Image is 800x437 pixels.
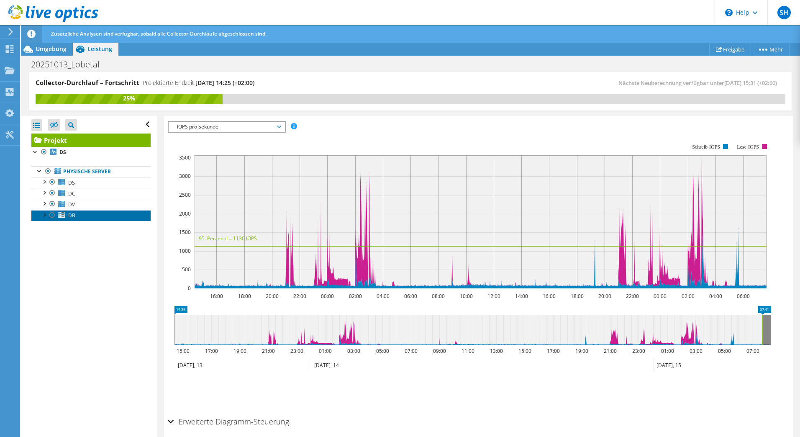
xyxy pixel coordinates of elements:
text: 20:00 [265,293,278,300]
span: Zusätzliche Analysen sind verfügbar, sobald alle Collector-Durchläufe abgeschlossen sind. [51,30,267,37]
a: DV [31,199,151,210]
text: 14:00 [515,293,528,300]
span: [DATE] 15:31 (+02:00) [724,79,777,87]
a: Projekt [31,134,151,147]
a: Freigabe [709,43,751,56]
text: 07:00 [746,347,759,355]
text: 06:00 [404,293,417,300]
text: 15:00 [176,347,189,355]
a: Physische Server [31,166,151,177]
text: 22:00 [626,293,638,300]
text: 1500 [179,229,191,236]
text: 20:00 [598,293,611,300]
span: Leistung [87,45,112,53]
span: DV [68,201,75,208]
text: 01:00 [318,347,331,355]
text: 10:00 [459,293,472,300]
text: 23:00 [632,347,645,355]
b: DS [59,149,66,156]
text: 04:00 [376,293,389,300]
text: 02:00 [681,293,694,300]
text: 09:00 [433,347,446,355]
text: 18:00 [238,293,251,300]
span: SH [777,6,791,19]
text: 12:00 [487,293,500,300]
h1: 20251013_Lobetal [27,60,113,69]
text: 0 [188,285,191,292]
span: [DATE] 14:25 (+02:00) [195,79,254,87]
text: 05:00 [376,347,389,355]
text: 22:00 [293,293,306,300]
text: 2500 [179,191,191,198]
span: DC [68,190,75,197]
div: 25% [36,94,223,103]
span: IOPS pro Sekunde [173,122,280,132]
text: 05:00 [718,347,731,355]
span: DS [68,179,75,186]
text: 95. Perzentil = 1130 IOPS [199,235,257,242]
a: DS [31,177,151,188]
text: 01:00 [661,347,674,355]
text: 06:00 [736,293,749,300]
text: 03:00 [689,347,702,355]
a: DS [31,147,151,158]
text: 18:00 [570,293,583,300]
a: DB [31,210,151,221]
text: 03:00 [347,347,360,355]
h4: Projektierte Endzeit: [143,78,254,87]
text: 15:00 [518,347,531,355]
text: 19:00 [233,347,246,355]
span: DB [68,212,75,219]
span: Umgebung [36,45,67,53]
text: 17:00 [205,347,218,355]
text: 19:00 [575,347,588,355]
svg: \n [725,9,733,16]
text: 500 [182,266,191,273]
text: 00:00 [653,293,666,300]
text: 00:00 [321,293,333,300]
text: 17:00 [546,347,559,355]
a: DC [31,188,151,199]
span: Nächste Neuberechnung verfügbar unter [618,79,781,87]
text: 23:00 [290,347,303,355]
text: 3500 [179,154,191,161]
text: 16:00 [542,293,555,300]
text: 13:00 [490,347,503,355]
text: 02:00 [349,293,362,300]
text: 3000 [179,172,191,180]
text: 11:00 [461,347,474,355]
text: 04:00 [709,293,722,300]
a: Mehr [751,43,790,56]
text: 21:00 [262,347,274,355]
h2: Erweiterte Diagramm-Steuerung [168,413,289,430]
text: 16:00 [210,293,223,300]
text: 1000 [179,247,191,254]
text: Schreib-IOPS [692,144,720,150]
text: Lese-IOPS [737,144,759,150]
text: 21:00 [603,347,616,355]
text: 08:00 [431,293,444,300]
text: 07:00 [404,347,417,355]
text: 2000 [179,210,191,217]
